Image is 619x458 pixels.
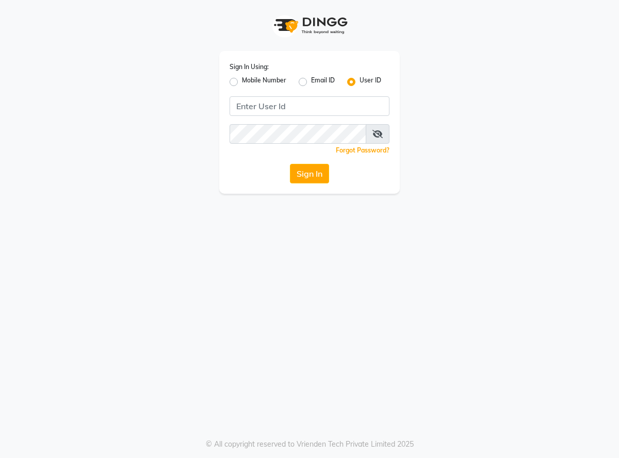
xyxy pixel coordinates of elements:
label: User ID [360,76,381,88]
input: Username [230,124,366,144]
button: Sign In [290,164,329,183]
img: logo1.svg [268,10,351,41]
label: Email ID [311,76,335,88]
label: Mobile Number [242,76,286,88]
a: Forgot Password? [336,146,389,154]
input: Username [230,96,389,116]
label: Sign In Using: [230,62,269,72]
